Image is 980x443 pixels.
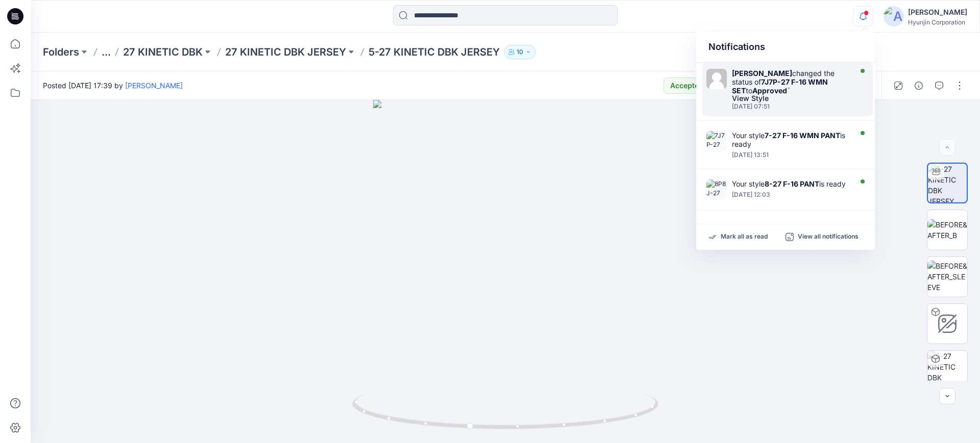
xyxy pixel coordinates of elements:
[696,32,875,63] div: Notifications
[123,45,203,59] a: 27 KINETIC DBK
[927,351,967,390] img: 5-27 KINETIC DBK JERSEY RED/BLACK
[706,179,727,200] img: 8P8J-27 F-16 SET
[884,6,904,27] img: avatar
[732,69,792,77] strong: [PERSON_NAME]
[908,6,967,18] div: [PERSON_NAME]
[706,69,727,89] img: Ben Howie
[732,151,849,159] div: Friday, September 05, 2025 13:51
[765,179,819,188] strong: 8-27 F-16 PANT
[911,77,927,94] button: Details
[369,45,500,59] p: 5-27 KINETIC DBK JERSEY
[798,232,859,242] p: View all notifications
[732,191,849,198] div: Friday, September 05, 2025 12:03
[928,164,967,202] img: 5-27 KINETIC DBK JERSEY
[43,80,183,91] span: Posted [DATE] 17:39 by
[732,179,849,188] div: Your style is ready
[43,45,79,59] a: Folders
[908,18,967,26] div: Hyunjin Corporation
[765,131,840,140] strong: 7-27 F-16 WMN PANT
[927,260,967,293] img: BEFORE&AFTER_SLEEVE
[927,219,967,241] img: BEFORE&AFTER_B
[732,69,849,95] div: changed the status of to `
[504,45,536,59] button: 10
[225,45,346,59] a: 27 KINETIC DBK JERSEY
[517,46,523,58] p: 10
[732,77,828,95] strong: 7J7P-27 F-16 WMN SET
[732,103,849,110] div: Saturday, September 06, 2025 07:51
[732,131,849,148] div: Your style is ready
[125,81,183,90] a: [PERSON_NAME]
[721,232,768,242] p: Mark all as read
[752,86,787,95] strong: Approved
[102,45,111,59] button: ...
[706,131,727,151] img: 7J7P-27 F-16 WMN SET
[732,95,849,102] div: View Style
